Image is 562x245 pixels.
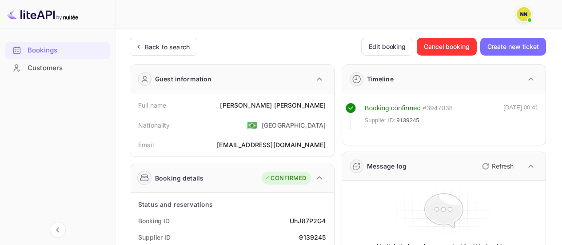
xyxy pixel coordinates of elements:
[220,100,326,110] div: [PERSON_NAME] [PERSON_NAME]
[138,216,170,225] div: Booking ID
[138,233,171,242] div: Supplier ID
[28,63,105,73] div: Customers
[155,74,212,84] div: Guest information
[28,45,105,56] div: Bookings
[480,38,546,56] button: Create new ticket
[396,116,419,125] span: 9139245
[138,200,213,209] div: Status and reservations
[145,42,190,52] div: Back to search
[217,140,326,149] div: [EMAIL_ADDRESS][DOMAIN_NAME]
[417,38,477,56] button: Cancel booking
[477,159,517,173] button: Refresh
[138,120,170,130] div: Nationality
[247,117,257,133] span: United States
[5,42,110,58] a: Bookings
[138,100,166,110] div: Full name
[5,42,110,59] div: Bookings
[367,161,407,171] div: Message log
[361,38,413,56] button: Edit booking
[367,74,394,84] div: Timeline
[492,161,514,171] p: Refresh
[5,60,110,77] div: Customers
[50,222,66,238] button: Collapse navigation
[138,140,154,149] div: Email
[422,103,453,113] div: # 3947038
[7,7,78,21] img: LiteAPI logo
[299,233,326,242] div: 9139245
[262,120,326,130] div: [GEOGRAPHIC_DATA]
[365,103,421,113] div: Booking confirmed
[517,7,531,21] img: N/A N/A
[365,116,396,125] span: Supplier ID:
[264,174,306,183] div: CONFIRMED
[5,60,110,76] a: Customers
[155,173,203,183] div: Booking details
[503,103,538,129] div: [DATE] 00:41
[290,216,326,225] div: UhJ87P2G4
